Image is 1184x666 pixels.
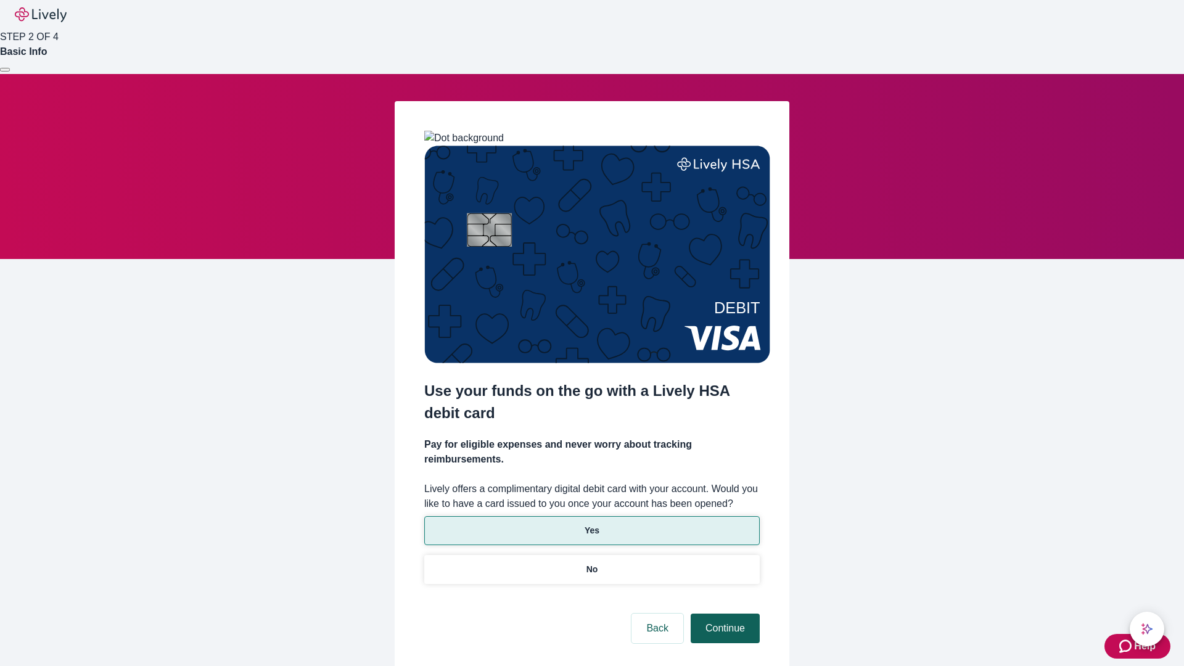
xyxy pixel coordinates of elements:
svg: Lively AI Assistant [1141,623,1153,635]
button: chat [1130,612,1164,646]
svg: Zendesk support icon [1119,639,1134,654]
img: Lively [15,7,67,22]
span: Help [1134,639,1156,654]
h4: Pay for eligible expenses and never worry about tracking reimbursements. [424,437,760,467]
img: Debit card [424,146,770,363]
button: No [424,555,760,584]
button: Continue [691,614,760,643]
img: Dot background [424,131,504,146]
button: Yes [424,516,760,545]
p: No [586,563,598,576]
button: Zendesk support iconHelp [1104,634,1170,659]
button: Back [631,614,683,643]
p: Yes [585,524,599,537]
h2: Use your funds on the go with a Lively HSA debit card [424,380,760,424]
label: Lively offers a complimentary digital debit card with your account. Would you like to have a card... [424,482,760,511]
